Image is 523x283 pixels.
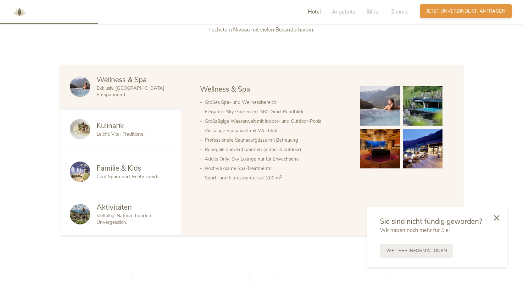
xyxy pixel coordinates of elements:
[380,217,482,226] span: Sie sind nicht fündig geworden?
[205,107,348,116] li: Eleganter Sky Garden mit 360-Grad-Rundblick
[205,98,348,107] li: Großes Spa- und Wellnessbereich
[205,164,348,173] li: Hochwirksame Spa-Treatments
[205,135,348,145] li: Professionelle Saunaaufgüsse mit Betreuung
[97,75,147,85] span: Wellness & Spa
[97,121,124,131] span: Kulinarik
[205,116,348,126] li: Großzügige Wasserwelt mit Indoor- und Outdoor-Pools
[97,131,146,137] span: Leicht. Vital. Traditionell.
[386,247,447,254] span: Weitere Informationen
[200,84,250,94] span: Wellness & Spa
[97,202,132,212] span: Aktivitäten
[308,8,321,15] span: Hotel
[205,126,348,135] li: Vielfältige Saunawelt mit Weitblick
[380,244,453,258] a: Weitere Informationen
[97,163,141,173] span: Familie & Kids
[10,9,29,14] a: AMONTI & LUNARIS Wellnessresort
[280,174,282,179] sup: 2
[366,8,380,15] span: Bilder
[97,212,152,225] span: Vielfältig. Naturverbunden. Unvergesslich.
[130,18,393,34] p: Wählen Sie das AMONTI & LUNARIS – Wellnessresort im facettenreichen Ahrntal für einen Urlaub auf ...
[97,173,160,180] span: Cool. Spannend. Erlebnisreich.
[10,3,29,21] img: AMONTI & LUNARIS Wellnessresort
[391,8,409,15] span: Zimmer
[380,227,450,234] span: Wir haben noch mehr für Sie!
[205,173,348,183] li: Sport- und Fitnesscenter auf 200 m
[426,8,505,14] span: Jetzt unverbindlich anfragen
[97,85,165,98] span: Exklusiv. [GEOGRAPHIC_DATA]. Entspannend.
[205,154,348,164] li: Adults Only: Sky Lounge nur für Erwachsene
[332,8,355,15] span: Angebote
[205,145,348,154] li: Ruhepole zum Entspannen (indoor & outdoor)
